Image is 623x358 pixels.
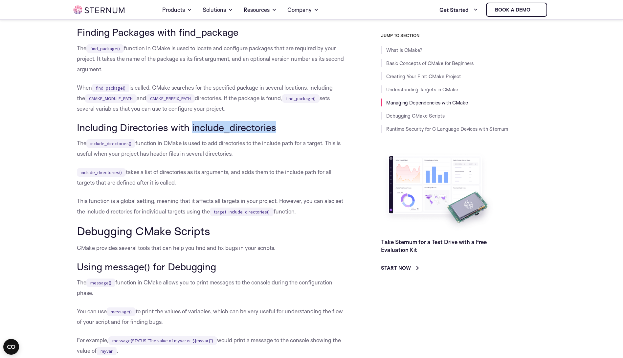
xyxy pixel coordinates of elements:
[77,196,348,217] p: This function is a global setting, meaning that it affects all targets in your project. However, ...
[386,100,468,106] a: Managing Dependencies with CMake
[108,336,217,345] code: message(STATUS "The value of myvar is: ${myvar}")
[381,33,550,38] h3: JUMP TO SECTION
[77,138,348,159] p: The function in CMake is used to add directories to the include path for a target. This is useful...
[77,168,126,177] code: include_directories()
[282,94,320,103] code: find_package()
[77,261,348,272] h3: Using message() for Debugging
[287,1,319,19] a: Company
[381,264,419,272] a: Start Now
[92,84,129,92] code: find_package()
[146,94,195,103] code: CMAKE_PREFIX_PATH
[77,122,348,133] h3: Including Directories with include_directories
[77,277,348,298] p: The function in CMake allows you to print messages to the console during the configuration phase.
[210,208,274,216] code: target_include_directories()
[77,335,348,356] p: For example, would print a message to the console showing the value of .
[386,73,461,79] a: Creating Your First CMake Project
[77,167,348,188] p: takes a list of directories as its arguments, and adds them to the include path for all targets t...
[386,86,458,93] a: Understanding Targets in CMake
[203,1,233,19] a: Solutions
[77,43,348,75] p: The function in CMake is used to locate and configure packages that are required by your project....
[74,6,124,14] img: sternum iot
[244,1,277,19] a: Resources
[162,1,192,19] a: Products
[386,113,445,119] a: Debugging CMake Scripts
[97,347,117,355] code: myvar
[3,339,19,355] button: Open CMP widget
[107,307,136,316] code: message()
[85,94,137,103] code: CMAKE_MODULE_PATH
[386,60,474,66] a: Basic Concepts of CMake for Beginners
[86,139,135,148] code: include_directories()
[77,243,348,253] p: CMake provides several tools that can help you find and fix bugs in your scripts.
[77,82,348,114] p: When is called, CMake searches for the specified package in several locations, including the and ...
[386,126,508,132] a: Runtime Security for C Language Devices with Sternum
[533,7,538,12] img: sternum iot
[77,306,348,327] p: You can use to print the values of variables, which can be very useful for understanding the flow...
[77,225,348,237] h2: Debugging CMake Scripts
[86,279,115,287] code: message()
[439,3,478,16] a: Get Started
[386,47,422,53] a: What is CMake?
[381,238,487,253] a: Take Sternum for a Test Drive with a Free Evaluation Kit
[86,44,124,53] code: find_package()
[77,27,348,38] h3: Finding Packages with find_package
[381,151,496,233] img: Take Sternum for a Test Drive with a Free Evaluation Kit
[486,3,547,17] a: Book a demo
